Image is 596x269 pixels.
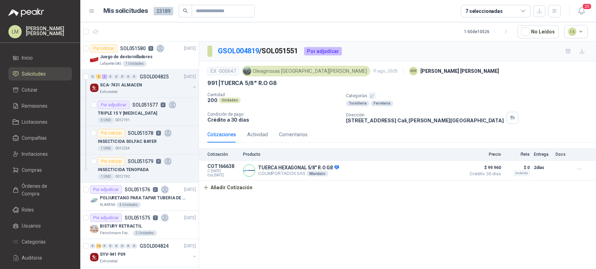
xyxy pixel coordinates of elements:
[161,102,165,107] p: 4
[346,113,504,117] p: Dirección
[100,82,142,89] p: SCA-7431 ALMACEN
[8,8,44,17] img: Logo peakr
[100,54,153,60] p: Juego de destornilladores
[126,244,131,248] div: 0
[125,187,150,192] p: SOL051576
[575,5,588,17] button: 20
[117,202,141,208] div: 4 Unidades
[258,165,339,171] p: TUERCA HEXAGONAL 5/8" R.O G8
[8,115,72,129] a: Licitaciones
[466,163,501,172] span: $ 99.960
[207,131,236,138] div: Cotizaciones
[90,244,95,248] div: 0
[22,206,34,214] span: Roles
[90,214,122,222] div: Por adjudicar
[140,244,169,248] p: GSOL004824
[90,44,117,53] div: Por cotizar
[123,61,147,67] div: 1 Unidades
[534,163,551,172] p: 2 días
[243,67,251,75] img: Company Logo
[258,171,339,176] p: COLIMPORTADOS SAS
[22,86,38,94] span: Cotizar
[96,244,101,248] div: 12
[100,89,118,95] p: Estrumetal
[183,8,188,13] span: search
[100,259,118,264] p: Estrumetal
[207,79,277,87] p: 991 | TUERCA 5/8" R.O G8
[100,202,115,208] p: KLARENS
[102,74,107,79] div: 1
[80,154,199,183] a: Por cotizarSOL0515790INSECTICIDA TENOPADA1 UND0012192
[409,67,418,75] div: MM
[184,186,196,193] p: [DATE]
[464,26,512,37] div: 1 - 50 de 10526
[90,253,98,261] img: Company Logo
[517,25,559,38] button: No Leídos
[80,211,199,239] a: Por adjudicarSOL0515751[DATE] Company LogoBISTURY RETRACTILFleischmann Foods S.A.2 Unidades
[128,131,153,136] p: SOL051578
[346,92,593,99] p: Categorías
[207,67,239,75] div: EX -000647
[534,152,551,157] p: Entrega
[8,25,22,38] div: LM
[207,173,239,177] span: Exp: [DATE]
[8,51,72,64] a: Inicio
[346,101,369,106] div: Tornillería
[582,3,592,10] span: 20
[114,74,119,79] div: 0
[207,163,239,169] p: COT166638
[153,187,158,192] p: 2
[207,169,239,173] span: C: [DATE]
[219,98,241,103] div: Unidades
[505,152,530,157] p: Flete
[184,215,196,221] p: [DATE]
[8,131,72,145] a: Compañías
[420,67,499,75] p: [PERSON_NAME] [PERSON_NAME]
[242,66,370,76] div: Oleaginosas [GEOGRAPHIC_DATA][PERSON_NAME]
[207,92,340,97] p: Cantidad
[8,251,72,264] a: Auditoria
[154,7,173,15] span: 23189
[128,159,153,164] p: SOL051579
[8,163,72,177] a: Compras
[513,170,530,176] div: Incluido
[8,147,72,161] a: Invitaciones
[22,238,46,246] span: Categorías
[115,146,130,151] p: 0012254
[80,41,199,70] a: Por cotizarSOL0515800[DATE] Company LogoJuego de destornilladoresLafayette SAS1 Unidades
[98,138,157,145] p: INSECTICIDA SOLFAC BAYER
[22,102,47,110] span: Remisiones
[184,74,196,80] p: [DATE]
[207,152,239,157] p: Cotización
[156,131,161,136] p: 0
[466,172,501,176] span: Crédito 30 días
[465,7,503,15] div: 7 seleccionadas
[22,54,33,62] span: Inicio
[22,166,42,174] span: Compras
[199,180,256,194] button: Añadir Cotización
[98,110,157,117] p: TRIPLE 15 Y [MEDICAL_DATA]
[8,203,72,216] a: Roles
[126,74,131,79] div: 0
[80,98,199,126] a: Por adjudicarSOL0515774TRIPLE 15 Y [MEDICAL_DATA]5 UND0012191
[115,174,130,179] p: 0012192
[100,61,121,67] p: Lafayette SAS
[373,68,398,75] p: 11 ago, 2025
[207,112,340,117] p: Condición de pago
[207,117,340,123] p: Crédito a 30 días
[22,222,41,230] span: Usuarios
[8,235,72,248] a: Categorías
[108,74,113,79] div: 0
[304,47,342,55] div: Por adjudicar
[307,171,328,176] div: Mandato
[184,243,196,249] p: [DATE]
[22,118,47,126] span: Licitaciones
[148,46,153,51] p: 0
[156,159,161,164] p: 0
[120,46,146,51] p: SOL051580
[279,131,308,138] div: Comentarios
[140,74,169,79] p: GSOL004825
[90,197,98,205] img: Company Logo
[8,83,72,97] a: Cotizar
[96,74,101,79] div: 2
